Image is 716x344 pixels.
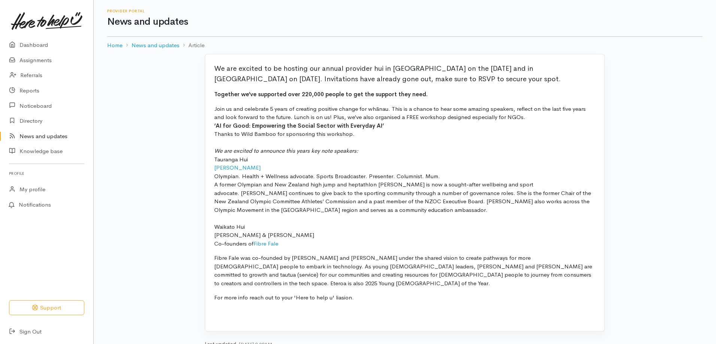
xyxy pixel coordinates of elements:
[9,300,84,316] button: Support
[131,41,179,50] a: News and updates
[214,122,384,129] b: ‘AI for Good: Empowering the Social Sector with Everyday AI’
[214,105,595,248] p: Join us and celebrate 5 years of creating positive change for whānau. This is a chance to hear so...
[214,254,595,287] p: Fibre Fale was co-founded by [PERSON_NAME] and [PERSON_NAME] under the shared vision to create pa...
[254,240,278,247] a: Fibre Fale
[214,63,595,84] p: We are excited to be hosting our annual provider hui in [GEOGRAPHIC_DATA] on the [DATE] and in [G...
[107,16,703,27] h1: News and updates
[107,9,703,13] h6: Provider Portal
[179,41,204,50] li: Article
[107,37,703,54] nav: breadcrumb
[214,91,428,98] b: Together we’ve supported over 220,000 people to get the support they need.
[214,164,261,171] a: [PERSON_NAME]
[214,293,595,302] p: For more info reach out to your 'Here to help u' liasion.
[9,168,84,179] h6: Profile
[107,41,122,50] a: Home
[214,147,358,154] i: We are excited to announce this years key note speakers:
